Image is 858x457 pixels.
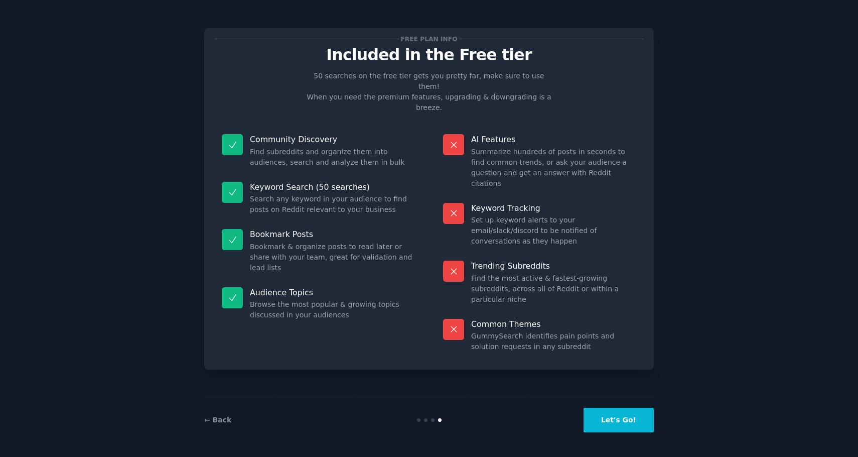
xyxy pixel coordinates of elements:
[250,287,415,298] p: Audience Topics
[303,71,555,113] p: 50 searches on the free tier gets you pretty far, make sure to use them! When you need the premiu...
[471,203,636,213] p: Keyword Tracking
[471,331,636,352] dd: GummySearch identifies pain points and solution requests in any subreddit
[471,273,636,305] dd: Find the most active & fastest-growing subreddits, across all of Reddit or within a particular niche
[250,242,415,273] dd: Bookmark & organize posts to read later or share with your team, great for validation and lead lists
[250,299,415,320] dd: Browse the most popular & growing topics discussed in your audiences
[250,182,415,192] p: Keyword Search (50 searches)
[471,215,636,247] dd: Set up keyword alerts to your email/slack/discord to be notified of conversations as they happen
[584,408,654,432] button: Let's Go!
[471,134,636,145] p: AI Features
[250,194,415,215] dd: Search any keyword in your audience to find posts on Reddit relevant to your business
[471,261,636,271] p: Trending Subreddits
[471,319,636,329] p: Common Themes
[215,46,643,64] p: Included in the Free tier
[204,416,231,424] a: ← Back
[250,134,415,145] p: Community Discovery
[399,34,459,44] span: Free plan info
[250,147,415,168] dd: Find subreddits and organize them into audiences, search and analyze them in bulk
[250,229,415,240] p: Bookmark Posts
[471,147,636,189] dd: Summarize hundreds of posts in seconds to find common trends, or ask your audience a question and...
